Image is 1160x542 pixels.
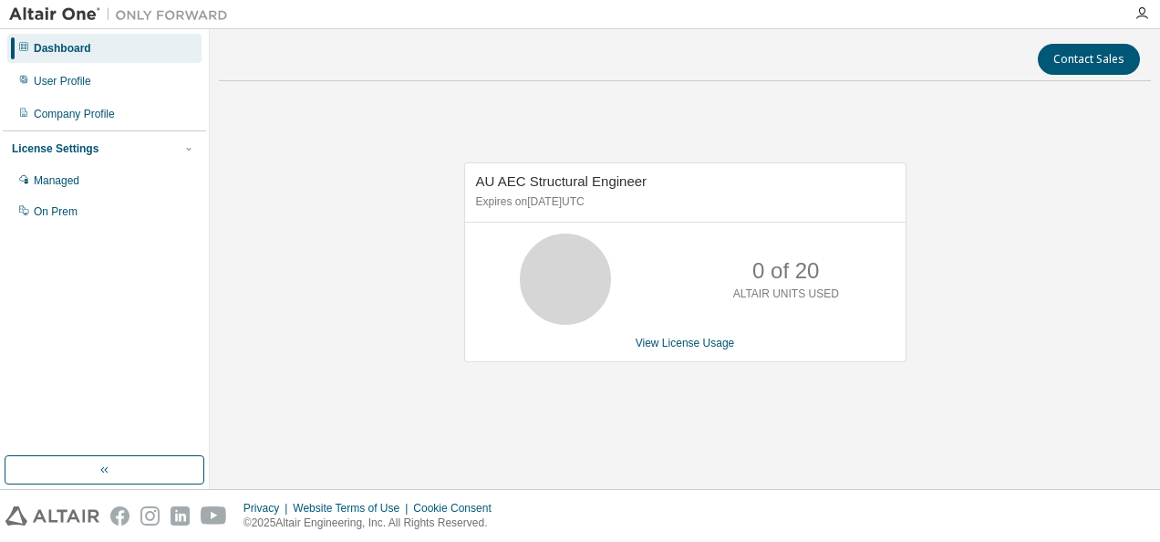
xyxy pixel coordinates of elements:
div: Privacy [243,501,293,516]
img: facebook.svg [110,506,129,526]
div: License Settings [12,141,98,156]
span: AU AEC Structural Engineer [476,173,647,189]
img: Altair One [9,5,237,24]
div: Managed [34,173,79,188]
img: instagram.svg [140,506,160,526]
img: youtube.svg [201,506,227,526]
div: On Prem [34,204,78,219]
a: View License Usage [636,337,735,349]
p: Expires on [DATE] UTC [476,194,890,210]
img: linkedin.svg [171,506,190,526]
p: 0 of 20 [752,255,819,287]
div: Dashboard [34,41,91,56]
div: Cookie Consent [413,501,502,516]
button: Contact Sales [1038,44,1140,75]
div: Website Terms of Use [293,501,413,516]
div: User Profile [34,74,91,89]
p: ALTAIR UNITS USED [733,287,839,302]
img: altair_logo.svg [5,506,99,526]
p: © 2025 Altair Engineering, Inc. All Rights Reserved. [243,516,502,531]
div: Company Profile [34,107,115,121]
